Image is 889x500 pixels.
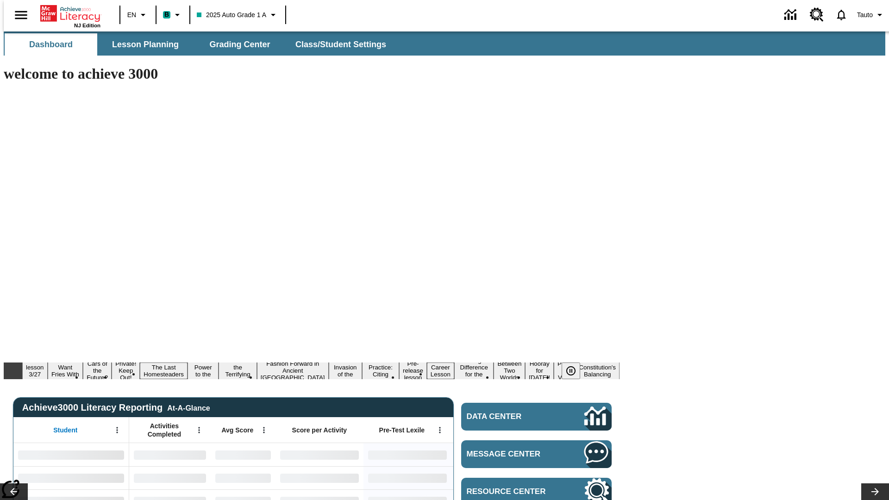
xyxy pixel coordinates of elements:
[467,412,553,421] span: Data Center
[399,359,427,382] button: Slide 11 Pre-release lesson
[74,23,100,28] span: NJ Edition
[804,2,829,27] a: Resource Center, Will open in new tab
[123,6,153,23] button: Language: EN, Select a language
[193,6,282,23] button: Class: 2025 Auto Grade 1 A, Select your class
[40,4,100,23] a: Home
[379,426,425,434] span: Pre-Test Lexile
[779,2,804,28] a: Data Center
[134,422,195,438] span: Activities Completed
[257,359,329,382] button: Slide 8 Fashion Forward in Ancient Rome
[257,423,271,437] button: Open Menu
[22,402,210,413] span: Achieve3000 Literacy Reporting
[112,359,140,382] button: Slide 4 Private! Keep Out!
[129,443,211,466] div: No Data,
[467,487,557,496] span: Resource Center
[140,362,188,379] button: Slide 5 The Last Homesteaders
[22,356,48,386] button: Slide 1 Test lesson 3/27 en
[194,33,286,56] button: Grading Center
[861,483,889,500] button: Lesson carousel, Next
[219,356,257,386] button: Slide 7 Attack of the Terrifying Tomatoes
[110,423,124,437] button: Open Menu
[362,356,399,386] button: Slide 10 Mixed Practice: Citing Evidence
[857,10,873,20] span: Tauto
[159,6,187,23] button: Boost Class color is teal. Change class color
[288,33,394,56] button: Class/Student Settings
[7,1,35,29] button: Open side menu
[53,426,77,434] span: Student
[192,423,206,437] button: Open Menu
[853,6,889,23] button: Profile/Settings
[4,33,394,56] div: SubNavbar
[427,362,454,379] button: Slide 12 Career Lesson
[525,359,554,382] button: Slide 15 Hooray for Constitution Day!
[40,3,100,28] div: Home
[562,362,580,379] button: Pause
[461,440,612,468] a: Message Center
[209,39,270,50] span: Grading Center
[211,443,275,466] div: No Data,
[4,31,885,56] div: SubNavbar
[164,9,169,20] span: B
[5,33,97,56] button: Dashboard
[295,39,386,50] span: Class/Student Settings
[197,10,266,20] span: 2025 Auto Grade 1 A
[4,65,620,82] h1: welcome to achieve 3000
[112,39,179,50] span: Lesson Planning
[127,10,136,20] span: EN
[129,466,211,489] div: No Data,
[467,450,557,459] span: Message Center
[221,426,253,434] span: Avg Score
[83,359,112,382] button: Slide 3 Cars of the Future?
[562,362,589,379] div: Pause
[99,33,192,56] button: Lesson Planning
[461,403,612,431] a: Data Center
[329,356,362,386] button: Slide 9 The Invasion of the Free CD
[29,39,73,50] span: Dashboard
[167,402,210,412] div: At-A-Glance
[554,359,575,382] button: Slide 16 Point of View
[575,356,620,386] button: Slide 17 The Constitution's Balancing Act
[829,3,853,27] a: Notifications
[292,426,347,434] span: Score per Activity
[188,356,219,386] button: Slide 6 Solar Power to the People
[48,356,83,386] button: Slide 2 Do You Want Fries With That?
[211,466,275,489] div: No Data,
[433,423,447,437] button: Open Menu
[454,356,494,386] button: Slide 13 Making a Difference for the Planet
[494,359,525,382] button: Slide 14 Between Two Worlds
